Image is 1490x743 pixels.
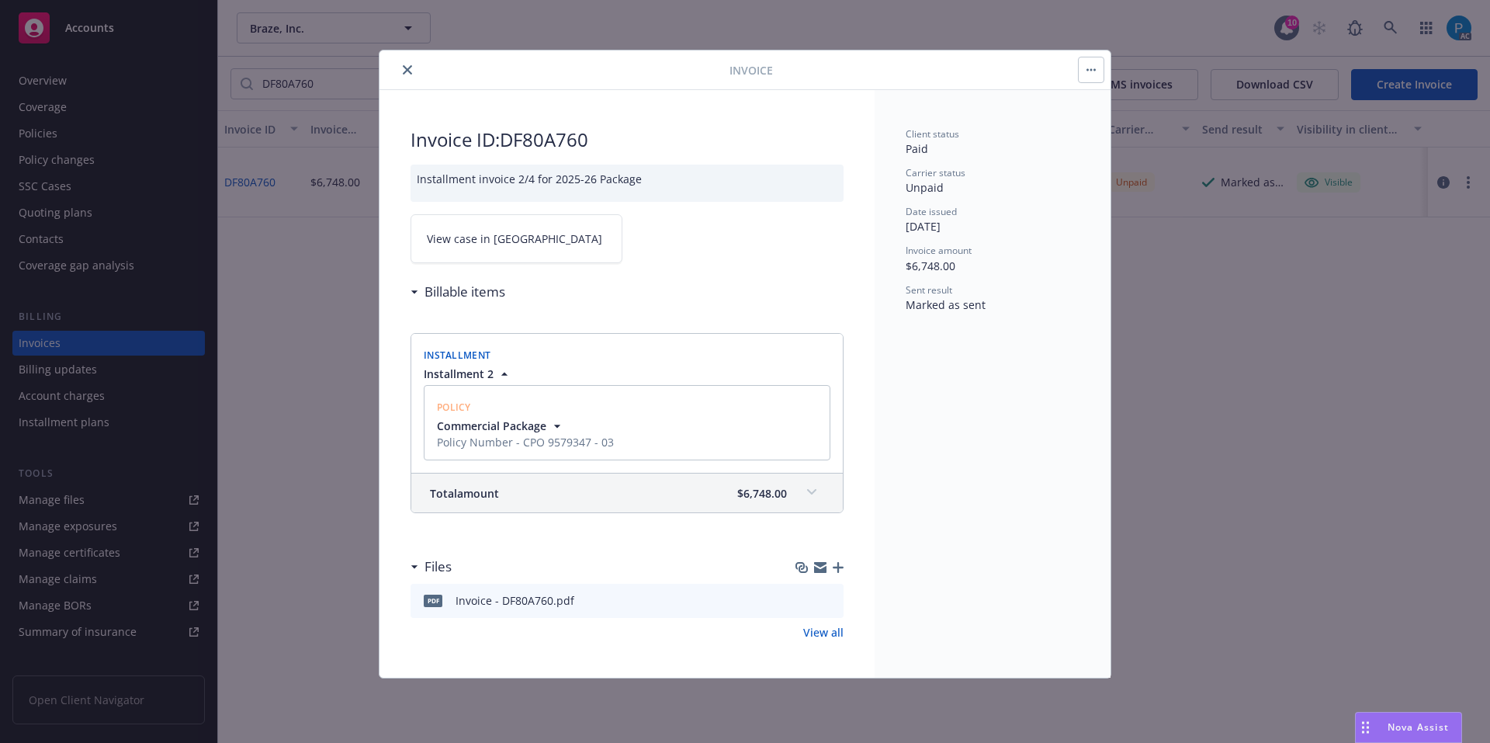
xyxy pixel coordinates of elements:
h2: Invoice ID: DF80A760 [411,127,844,152]
div: Totalamount$6,748.00 [411,474,843,512]
span: Paid [906,141,928,156]
span: Nova Assist [1388,720,1449,734]
button: download file [799,592,811,609]
div: Installment invoice 2/4 for 2025-26 Package [411,165,844,202]
span: View case in [GEOGRAPHIC_DATA] [427,231,602,247]
div: Drag to move [1356,713,1375,742]
div: Files [411,557,452,577]
span: Policy Number - CPO 9579347 - 03 [437,434,614,450]
span: Unpaid [906,180,944,195]
a: View all [803,624,844,641]
button: preview file [823,592,837,609]
button: Nova Assist [1355,712,1462,743]
button: Installment 2 [424,366,512,382]
h3: Files [424,557,452,577]
span: Total amount [430,485,499,502]
span: Date issued [906,205,957,218]
span: Policy [437,401,471,414]
div: Invoice - DF80A760.pdf [456,592,574,609]
span: $6,748.00 [906,259,955,273]
span: Marked as sent [906,297,986,312]
span: Carrier status [906,166,965,179]
h3: Billable items [424,282,505,302]
span: pdf [424,595,442,606]
span: Installment [424,349,490,362]
button: Commercial Package [437,418,614,434]
span: Installment 2 [424,366,494,382]
span: Invoice amount [906,244,972,257]
span: Invoice [729,62,773,78]
span: Sent result [906,283,952,297]
button: close [398,61,417,79]
span: Commercial Package [437,418,546,434]
span: $6,748.00 [737,485,787,502]
div: Billable items [411,282,505,302]
span: Client status [906,127,959,141]
span: [DATE] [906,219,941,234]
a: View case in [GEOGRAPHIC_DATA] [411,214,622,263]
